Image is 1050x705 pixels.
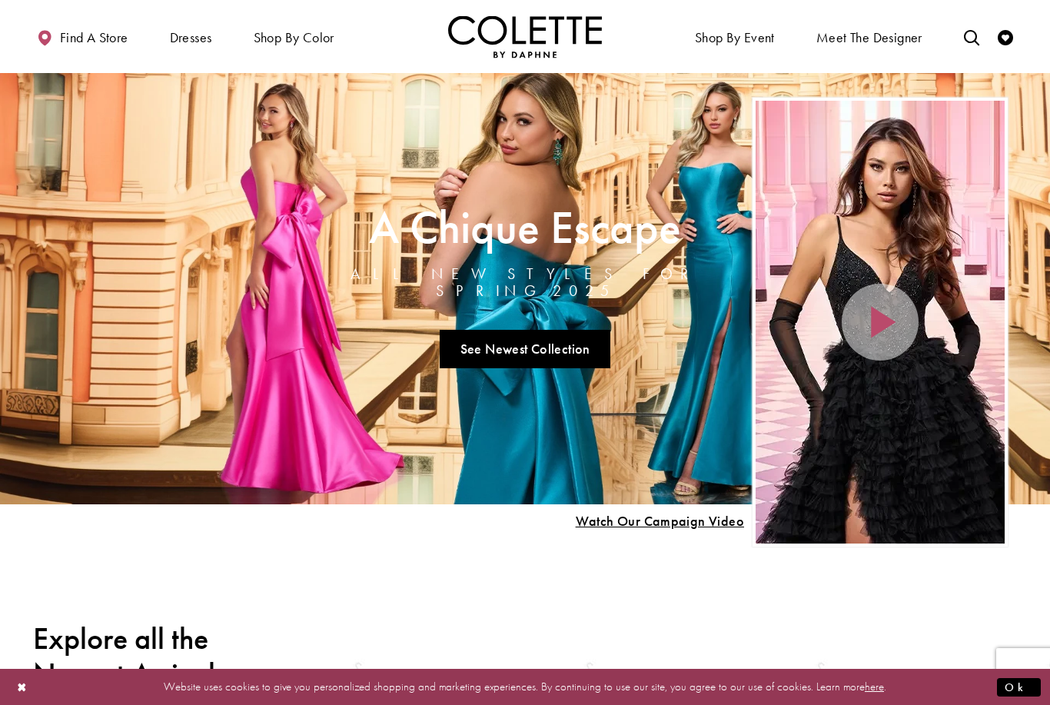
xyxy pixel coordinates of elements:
[33,15,131,58] a: Find a store
[695,30,775,45] span: Shop By Event
[865,679,884,694] a: here
[170,30,212,45] span: Dresses
[111,677,939,697] p: Website uses cookies to give you personalized shopping and marketing experiences. By continuing t...
[254,30,334,45] span: Shop by color
[448,15,602,58] img: Colette by Daphne
[960,15,983,58] a: Toggle search
[812,15,926,58] a: Meet the designer
[60,30,128,45] span: Find a store
[166,15,216,58] span: Dresses
[448,15,602,58] a: Visit Home Page
[994,15,1017,58] a: Check Wishlist
[691,15,779,58] span: Shop By Event
[575,514,744,529] span: Play Slide #15 Video
[9,673,35,700] button: Close Dialog
[33,621,233,692] h2: Explore all the Newest Arrivals
[250,15,338,58] span: Shop by color
[997,677,1041,697] button: Submit Dialog
[297,324,753,374] ul: Slider Links
[440,330,610,368] a: See Newest Collection A Chique Escape All New Styles For Spring 2025
[816,30,922,45] span: Meet the designer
